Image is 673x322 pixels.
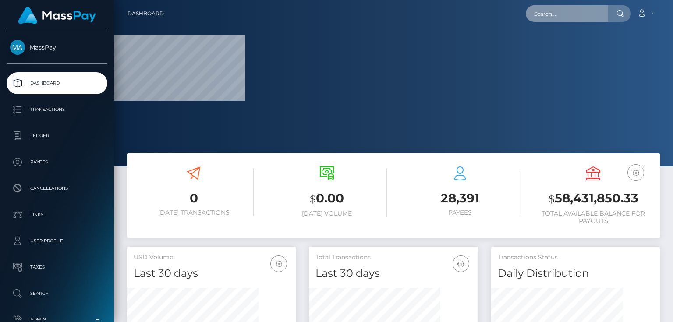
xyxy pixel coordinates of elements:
a: Payees [7,151,107,173]
h5: Transactions Status [498,253,653,262]
h6: [DATE] Transactions [134,209,254,216]
p: Links [10,208,104,221]
img: MassPay [10,40,25,55]
p: User Profile [10,234,104,248]
a: Transactions [7,99,107,120]
a: Ledger [7,125,107,147]
a: Dashboard [128,4,164,23]
span: MassPay [7,43,107,51]
h6: Payees [400,209,520,216]
a: Cancellations [7,177,107,199]
h4: Last 30 days [134,266,289,281]
p: Taxes [10,261,104,274]
a: Taxes [7,256,107,278]
a: Dashboard [7,72,107,94]
a: User Profile [7,230,107,252]
h6: [DATE] Volume [267,210,387,217]
a: Search [7,283,107,304]
h4: Daily Distribution [498,266,653,281]
p: Cancellations [10,182,104,195]
h3: 28,391 [400,190,520,207]
small: $ [549,193,555,205]
h5: USD Volume [134,253,289,262]
p: Ledger [10,129,104,142]
p: Transactions [10,103,104,116]
h3: 0.00 [267,190,387,208]
a: Links [7,204,107,226]
h6: Total Available Balance for Payouts [533,210,653,225]
small: $ [310,193,316,205]
img: MassPay Logo [18,7,96,24]
p: Dashboard [10,77,104,90]
p: Payees [10,156,104,169]
h4: Last 30 days [315,266,471,281]
h5: Total Transactions [315,253,471,262]
h3: 0 [134,190,254,207]
p: Search [10,287,104,300]
input: Search... [526,5,608,22]
h3: 58,431,850.33 [533,190,653,208]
